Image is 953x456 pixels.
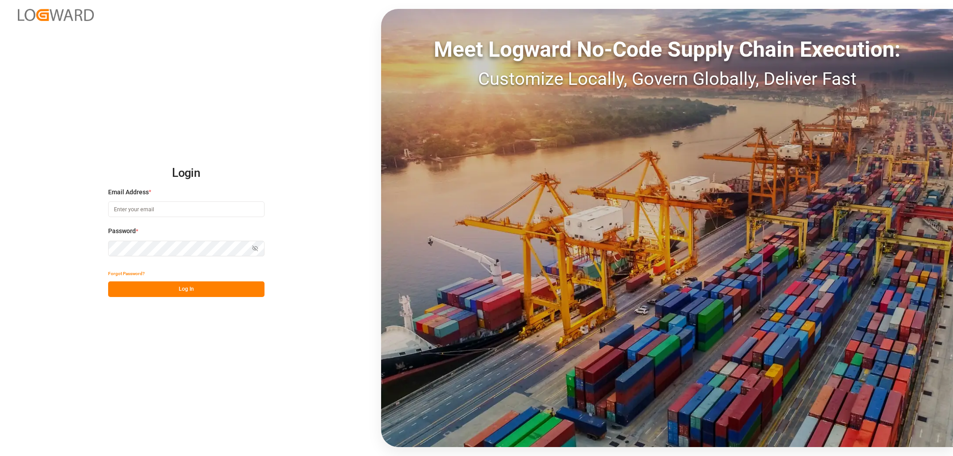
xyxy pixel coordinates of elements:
[381,33,953,66] div: Meet Logward No-Code Supply Chain Execution:
[108,281,264,297] button: Log In
[108,159,264,188] h2: Login
[108,201,264,217] input: Enter your email
[108,188,149,197] span: Email Address
[381,66,953,92] div: Customize Locally, Govern Globally, Deliver Fast
[108,266,145,281] button: Forgot Password?
[108,226,136,236] span: Password
[18,9,94,21] img: Logward_new_orange.png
